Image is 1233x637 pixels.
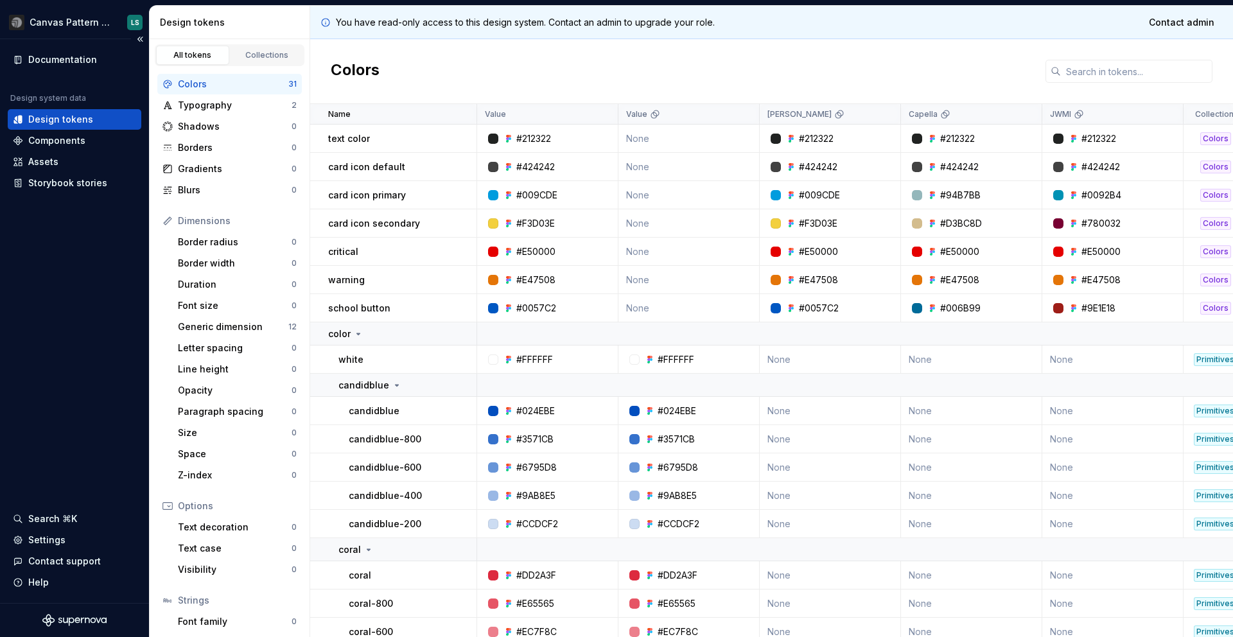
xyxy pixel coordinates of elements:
[178,594,297,607] div: Strings
[178,78,288,91] div: Colors
[28,576,49,589] div: Help
[28,134,85,147] div: Components
[799,274,838,286] div: #E47508
[516,161,555,173] div: #424242
[658,353,694,366] div: #FFFFFF
[173,253,302,274] a: Border width0
[760,453,901,482] td: None
[28,53,97,66] div: Documentation
[1081,217,1121,230] div: #780032
[328,302,390,315] p: school button
[901,425,1042,453] td: None
[349,405,399,417] p: candidblue
[178,615,292,628] div: Font family
[328,217,420,230] p: card icon secondary
[28,177,107,189] div: Storybook stories
[8,109,141,130] a: Design tokens
[8,130,141,151] a: Components
[292,343,297,353] div: 0
[516,274,555,286] div: #E47508
[173,295,302,316] a: Font size0
[28,555,101,568] div: Contact support
[516,518,558,530] div: #CCDCF2
[292,100,297,110] div: 2
[173,559,302,580] a: Visibility0
[618,209,760,238] td: None
[3,8,146,36] button: Canvas Pattern Library (Master)LS
[1081,132,1116,145] div: #212322
[760,589,901,618] td: None
[292,164,297,174] div: 0
[901,397,1042,425] td: None
[349,518,421,530] p: candidblue-200
[1200,189,1231,202] div: Colors
[292,616,297,627] div: 0
[940,245,979,258] div: #E50000
[618,294,760,322] td: None
[1149,16,1214,29] span: Contact admin
[349,433,421,446] p: candidblue-800
[328,161,405,173] p: card icon default
[1042,397,1184,425] td: None
[1042,589,1184,618] td: None
[178,99,292,112] div: Typography
[157,159,302,179] a: Gradients0
[909,109,938,119] p: Capella
[178,162,292,175] div: Gradients
[30,16,112,29] div: Canvas Pattern Library (Master)
[157,116,302,137] a: Shadows0
[338,379,389,392] p: candidblue
[799,132,834,145] div: #212322
[760,425,901,453] td: None
[338,543,361,556] p: coral
[178,405,292,418] div: Paragraph spacing
[292,406,297,417] div: 0
[8,173,141,193] a: Storybook stories
[760,561,901,589] td: None
[157,95,302,116] a: Typography2
[292,258,297,268] div: 0
[618,181,760,209] td: None
[1081,161,1120,173] div: #424242
[173,611,302,632] a: Font family0
[173,232,302,252] a: Border radius0
[331,60,380,83] h2: Colors
[1081,274,1121,286] div: #E47508
[940,302,981,315] div: #006B99
[292,470,297,480] div: 0
[28,155,58,168] div: Assets
[516,433,554,446] div: #3571CB
[1042,345,1184,374] td: None
[1042,425,1184,453] td: None
[940,189,981,202] div: #94B7BB
[799,245,838,258] div: #E50000
[292,185,297,195] div: 0
[658,489,697,502] div: #9AB8E5
[292,543,297,554] div: 0
[940,132,975,145] div: #212322
[516,132,551,145] div: #212322
[767,109,832,119] p: [PERSON_NAME]
[178,120,292,133] div: Shadows
[178,363,292,376] div: Line height
[42,614,107,627] a: Supernova Logo
[516,461,557,474] div: #6795D8
[336,16,715,29] p: You have read-only access to this design system. Contact an admin to upgrade your role.
[160,16,304,29] div: Design tokens
[292,522,297,532] div: 0
[235,50,299,60] div: Collections
[178,448,292,460] div: Space
[1141,11,1223,34] a: Contact admin
[292,237,297,247] div: 0
[658,569,697,582] div: #DD2A3F
[799,217,837,230] div: #F3D03E
[173,423,302,443] a: Size0
[178,542,292,555] div: Text case
[1042,561,1184,589] td: None
[8,572,141,593] button: Help
[516,405,555,417] div: #024EBE
[178,257,292,270] div: Border width
[178,500,297,512] div: Options
[658,433,695,446] div: #3571CB
[618,238,760,266] td: None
